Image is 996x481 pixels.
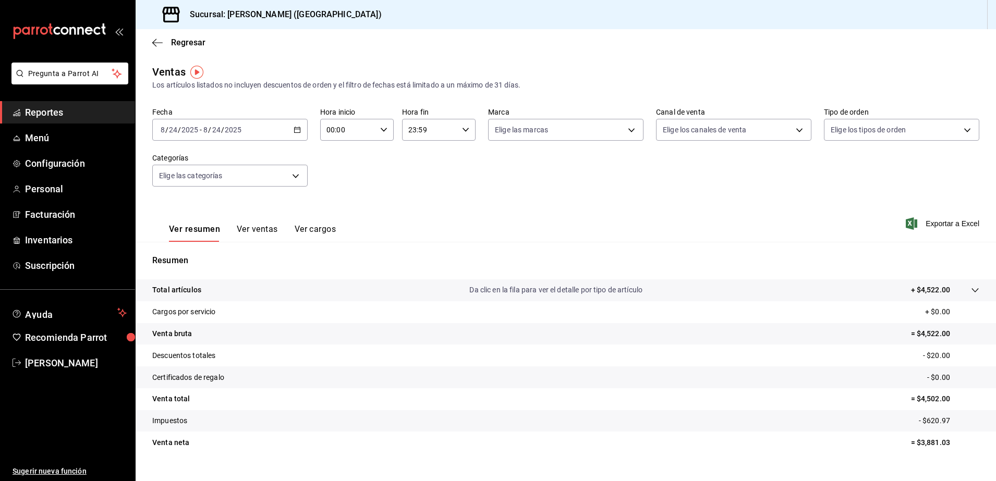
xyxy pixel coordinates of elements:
[925,306,979,317] p: + $0.00
[824,108,979,116] label: Tipo de orden
[919,415,979,426] p: - $620.97
[224,126,242,134] input: ----
[181,126,199,134] input: ----
[11,63,128,84] button: Pregunta a Parrot AI
[28,68,112,79] span: Pregunta a Parrot AI
[25,105,127,119] span: Reportes
[25,182,127,196] span: Personal
[200,126,202,134] span: -
[152,306,216,317] p: Cargos por servicio
[320,108,394,116] label: Hora inicio
[152,285,201,295] p: Total artículos
[181,8,382,21] h3: Sucursal: [PERSON_NAME] ([GEOGRAPHIC_DATA])
[152,64,186,80] div: Ventas
[911,328,979,339] p: = $4,522.00
[25,258,127,273] span: Suscripción
[159,170,223,181] span: Elige las categorías
[152,437,189,448] p: Venta neta
[171,38,205,47] span: Regresar
[25,356,127,370] span: [PERSON_NAME]
[152,254,979,267] p: Resumen
[152,38,205,47] button: Regresar
[908,217,979,230] button: Exportar a Excel
[169,224,336,242] div: navigation tabs
[663,125,746,135] span: Elige los canales de venta
[295,224,336,242] button: Ver cargos
[25,306,113,319] span: Ayuda
[495,125,548,135] span: Elige las marcas
[25,330,127,344] span: Recomienda Parrot
[237,224,278,242] button: Ver ventas
[656,108,811,116] label: Canal de venta
[25,131,127,145] span: Menú
[7,76,128,87] a: Pregunta a Parrot AI
[190,66,203,79] img: Tooltip marker
[25,233,127,247] span: Inventarios
[178,126,181,134] span: /
[208,126,211,134] span: /
[152,350,215,361] p: Descuentos totales
[152,108,308,116] label: Fecha
[152,372,224,383] p: Certificados de regalo
[13,466,127,477] span: Sugerir nueva función
[160,126,165,134] input: --
[911,285,950,295] p: + $4,522.00
[165,126,168,134] span: /
[152,328,192,339] p: Venta bruta
[911,393,979,404] p: = $4,502.00
[923,350,979,361] p: - $20.00
[927,372,979,383] p: - $0.00
[152,80,979,91] div: Los artículos listados no incluyen descuentos de orden y el filtro de fechas está limitado a un m...
[169,224,220,242] button: Ver resumen
[402,108,476,116] label: Hora fin
[212,126,221,134] input: --
[152,393,190,404] p: Venta total
[152,154,308,162] label: Categorías
[221,126,224,134] span: /
[25,156,127,170] span: Configuración
[911,437,979,448] p: = $3,881.03
[152,415,187,426] p: Impuestos
[168,126,178,134] input: --
[25,207,127,221] span: Facturación
[469,285,642,295] p: Da clic en la fila para ver el detalle por tipo de artículo
[115,27,123,35] button: open_drawer_menu
[831,125,906,135] span: Elige los tipos de orden
[203,126,208,134] input: --
[488,108,643,116] label: Marca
